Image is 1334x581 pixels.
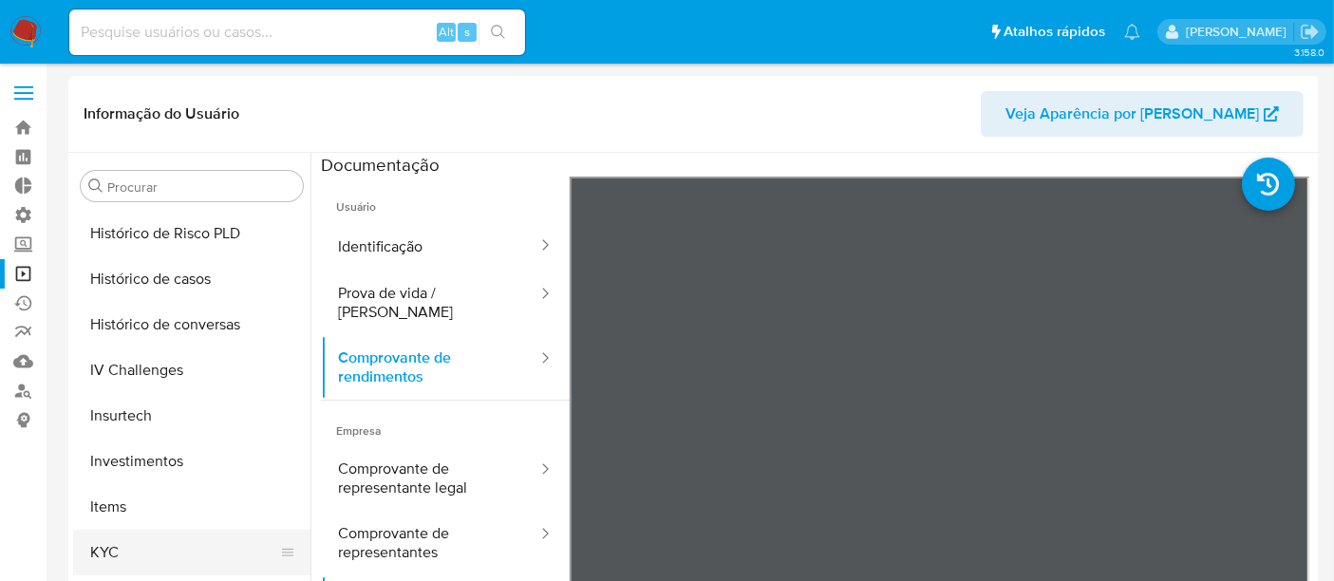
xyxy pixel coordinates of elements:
button: IV Challenges [73,347,310,393]
p: alexandra.macedo@mercadolivre.com [1186,23,1293,41]
button: Histórico de Risco PLD [73,211,310,256]
span: Alt [439,23,454,41]
button: Veja Aparência por [PERSON_NAME] [981,91,1304,137]
span: s [464,23,470,41]
h1: Informação do Usuário [84,104,239,123]
button: Insurtech [73,393,310,439]
input: Procurar [107,178,295,196]
button: KYC [73,530,295,575]
a: Sair [1300,22,1320,42]
button: Histórico de conversas [73,302,310,347]
a: Notificações [1124,24,1140,40]
button: search-icon [479,19,517,46]
span: Veja Aparência por [PERSON_NAME] [1005,91,1259,137]
button: Investimentos [73,439,310,484]
button: Items [73,484,310,530]
button: Procurar [88,178,103,194]
button: Histórico de casos [73,256,310,302]
span: Atalhos rápidos [1004,22,1105,42]
input: Pesquise usuários ou casos... [69,20,525,45]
